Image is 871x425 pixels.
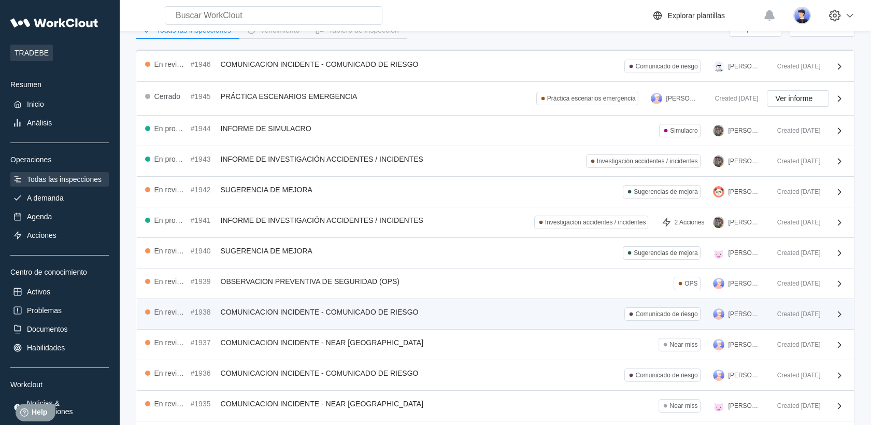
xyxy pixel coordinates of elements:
a: Todas las inspecciones [10,172,109,187]
div: Acciones [27,231,56,239]
div: OPS [684,280,697,287]
div: Created [DATE] [769,402,821,409]
span: Ver informe [776,95,813,102]
div: [PERSON_NAME] [729,310,761,318]
img: user-3.png [713,339,724,350]
a: En revisión#1940SUGERENCIA DE MEJORASugerencias de mejora[PERSON_NAME]Created [DATE] [137,238,854,268]
div: Created [DATE] [769,219,821,226]
div: [PERSON_NAME] [729,158,761,165]
span: COMUNICACION INCIDENTE - COMUNICADO DE RIESGO [221,60,419,68]
div: [PERSON_NAME] [729,219,761,226]
div: #1943 [191,155,217,163]
img: panda.png [713,186,724,197]
div: Documentos [27,325,68,333]
a: Agenda [10,209,109,224]
input: Buscar WorkClout [165,6,382,25]
div: [PERSON_NAME] [729,127,761,134]
img: user-3.png [713,308,724,320]
div: [PERSON_NAME] [729,280,761,287]
div: Created [DATE] [769,280,821,287]
div: [PERSON_NAME] [729,341,761,348]
div: #1937 [191,338,217,347]
button: Ver informe [767,90,829,107]
div: Created [DATE] [769,249,821,257]
div: Created [DATE] [769,158,821,165]
span: COMUNICACION INCIDENTE - COMUNICADO DE RIESGO [221,308,419,316]
a: Habilidades [10,341,109,355]
div: #1946 [191,60,217,68]
img: clout-01.png [713,61,724,72]
div: Habilidades [27,344,65,352]
div: Sugerencias de mejora [634,188,697,195]
div: #1942 [191,186,217,194]
div: #1939 [191,277,217,286]
span: INFORME DE INVESTIGACIÓN ACCIDENTES / INCIDENTES [221,155,423,163]
div: #1935 [191,400,217,408]
div: En revisión [154,277,187,286]
a: En revisión#1939OBSERVACION PREVENTIVA DE SEGURIDAD (OPS)OPS[PERSON_NAME]Created [DATE] [137,268,854,299]
div: Created [DATE] [769,372,821,379]
div: Centro de conocimiento [10,268,109,276]
div: Todas las inspecciones [156,26,231,34]
div: En progreso [154,155,187,163]
div: [PERSON_NAME] [666,95,698,102]
div: Created [DATE] [769,310,821,318]
div: #1944 [191,124,217,133]
a: A demanda [10,191,109,205]
div: #1936 [191,369,217,377]
a: En revisión#1937COMUNICACION INCIDENTE - NEAR [GEOGRAPHIC_DATA]Near miss[PERSON_NAME]Created [DATE] [137,330,854,360]
div: En progreso [154,216,187,224]
div: Investigación accidentes / incidentes [597,158,698,165]
div: Comunicado de riesgo [635,372,697,379]
div: #1940 [191,247,217,255]
div: Cerrado [154,92,181,101]
div: [PERSON_NAME] [729,402,761,409]
div: Todas las inspecciones [27,175,102,183]
img: user-3.png [713,370,724,381]
div: Near miss [669,402,697,409]
div: Workclout [10,380,109,389]
a: En revisión#1942SUGERENCIA DE MEJORASugerencias de mejora[PERSON_NAME]Created [DATE] [137,177,854,207]
div: Comunicado de riesgo [635,310,697,318]
a: Cerrado#1945PRÁCTICA ESCENARIOS EMERGENCIAPráctica escenarios emergencia[PERSON_NAME]Created [DAT... [137,82,854,116]
div: Operaciones [10,155,109,164]
div: Created [DATE] [769,63,821,70]
a: Inicio [10,97,109,111]
span: Añadir filtro [809,25,846,32]
img: 2f847459-28ef-4a61-85e4-954d408df519.jpg [713,155,724,167]
div: Análisis [27,119,52,127]
div: Near miss [669,341,697,348]
a: Acciones [10,228,109,243]
a: En revisión#1935COMUNICACION INCIDENTE - NEAR [GEOGRAPHIC_DATA]Near miss[PERSON_NAME]Created [DATE] [137,391,854,421]
div: Created [DATE] [769,188,821,195]
a: En revisión#1936COMUNICACION INCIDENTE - COMUNICADO DE RIESGOComunicado de riesgo[PERSON_NAME]Cre... [137,360,854,391]
div: [PERSON_NAME] [729,249,761,257]
img: user-3.png [713,278,724,289]
span: COMUNICACION INCIDENTE - NEAR [GEOGRAPHIC_DATA] [221,338,424,347]
div: Inicio [27,100,44,108]
img: pig.png [713,400,724,412]
div: Created [DATE] [769,341,821,348]
div: Created [DATE] [707,95,759,102]
img: 2f847459-28ef-4a61-85e4-954d408df519.jpg [713,217,724,228]
div: A demanda [27,194,64,202]
div: En revisión [154,400,187,408]
img: pig.png [713,247,724,259]
a: En revisión#1938COMUNICACION INCIDENTE - COMUNICADO DE RIESGOComunicado de riesgo[PERSON_NAME]Cre... [137,299,854,330]
div: Noticias & atualizaciones [27,399,107,416]
span: TRADEBE [10,45,53,61]
div: Simulacro [670,127,697,134]
img: 2f847459-28ef-4a61-85e4-954d408df519.jpg [713,125,724,136]
div: 2 Acciones [674,219,704,226]
span: SUGERENCIA DE MEJORA [221,186,312,194]
a: Activos [10,285,109,299]
div: Investigación accidentes / incidentes [545,219,646,226]
div: Práctica escenarios emergencia [547,95,636,102]
div: Sugerencias de mejora [634,249,697,257]
div: En progreso [154,124,187,133]
span: COMUNICACION INCIDENTE - NEAR [GEOGRAPHIC_DATA] [221,400,424,408]
div: En revisión [154,60,187,68]
div: En revisión [154,369,187,377]
div: Comunicado de riesgo [635,63,697,70]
